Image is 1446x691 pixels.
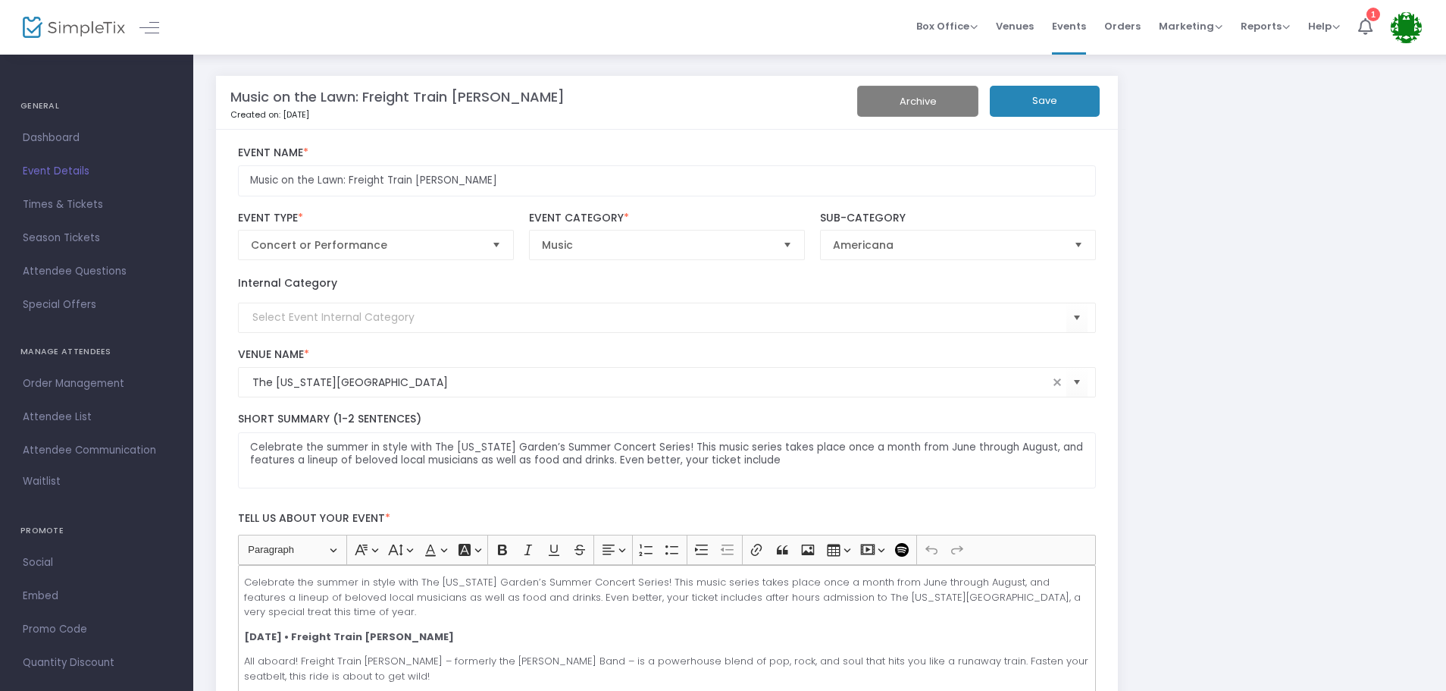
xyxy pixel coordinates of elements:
input: Select Event Internal Category [252,309,1067,325]
span: Social [23,553,171,573]
span: Paragraph [248,541,327,559]
span: Attendee Questions [23,262,171,281]
input: Enter Event Name [238,165,1097,196]
span: Event Details [23,162,171,181]
span: Times & Tickets [23,195,171,215]
label: Internal Category [238,275,337,291]
input: Select Venue [252,375,1049,391]
span: Marketing [1159,19,1222,33]
span: Season Tickets [23,228,171,248]
label: Event Type [238,212,515,225]
span: Embed [23,586,171,606]
p: Created on: [DATE] [230,108,812,121]
span: Concert or Performance [251,237,480,253]
button: Archive [857,86,978,117]
div: Editor toolbar [238,535,1097,565]
button: Paragraph [241,539,343,562]
span: Special Offers [23,295,171,315]
p: Celebrate the summer in style with The [US_STATE] Garden’s Summer Concert Series! This music seri... [244,575,1089,620]
span: Quantity Discount [23,653,171,673]
h4: PROMOTE [20,516,173,546]
span: Venues [996,7,1034,46]
span: Americana [833,237,1063,253]
button: Select [1066,367,1088,398]
span: Events [1052,7,1086,46]
strong: [DATE] • Freight Train [PERSON_NAME] [244,630,454,644]
label: Event Category [529,212,806,225]
span: Orders [1104,7,1141,46]
button: Select [1066,302,1088,333]
span: Dashboard [23,128,171,148]
label: Tell us about your event [230,504,1103,535]
h4: MANAGE ATTENDEES [20,337,173,367]
button: Select [1068,231,1089,259]
span: Short Summary (1-2 Sentences) [238,411,421,426]
span: Help [1308,19,1340,33]
div: 1 [1366,8,1380,21]
span: clear [1048,373,1066,391]
span: Waitlist [23,474,61,489]
span: Attendee Communication [23,441,171,460]
label: Event Name [238,146,1097,160]
button: Save [990,86,1100,117]
h4: GENERAL [20,91,173,121]
span: Attendee List [23,407,171,427]
button: Select [486,231,507,259]
label: Venue Name [238,348,1097,362]
span: Order Management [23,374,171,394]
label: Sub-Category [820,212,1097,225]
span: Music [542,237,772,253]
span: Box Office [916,19,978,33]
span: Promo Code [23,620,171,639]
button: Select [777,231,798,259]
span: Reports [1241,19,1290,33]
p: All aboard! Freight Train [PERSON_NAME] – formerly the [PERSON_NAME] Band – is a powerhouse blend... [244,654,1089,683]
m-panel-title: Music on the Lawn: Freight Train [PERSON_NAME] [230,86,565,107]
